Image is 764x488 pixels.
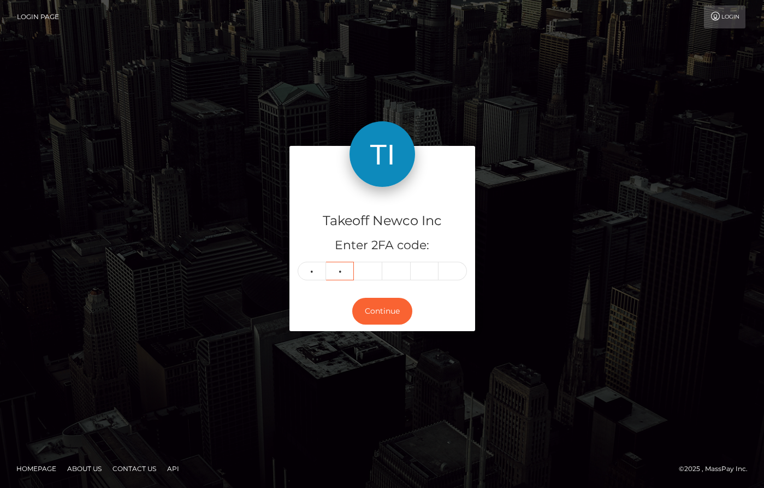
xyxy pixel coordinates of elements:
[704,5,745,28] a: Login
[108,460,161,477] a: Contact Us
[679,463,756,475] div: © 2025 , MassPay Inc.
[350,121,415,187] img: Takeoff Newco Inc
[298,211,467,231] h4: Takeoff Newco Inc
[12,460,61,477] a: Homepage
[298,237,467,254] h5: Enter 2FA code:
[163,460,183,477] a: API
[352,298,412,325] button: Continue
[63,460,106,477] a: About Us
[17,5,59,28] a: Login Page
